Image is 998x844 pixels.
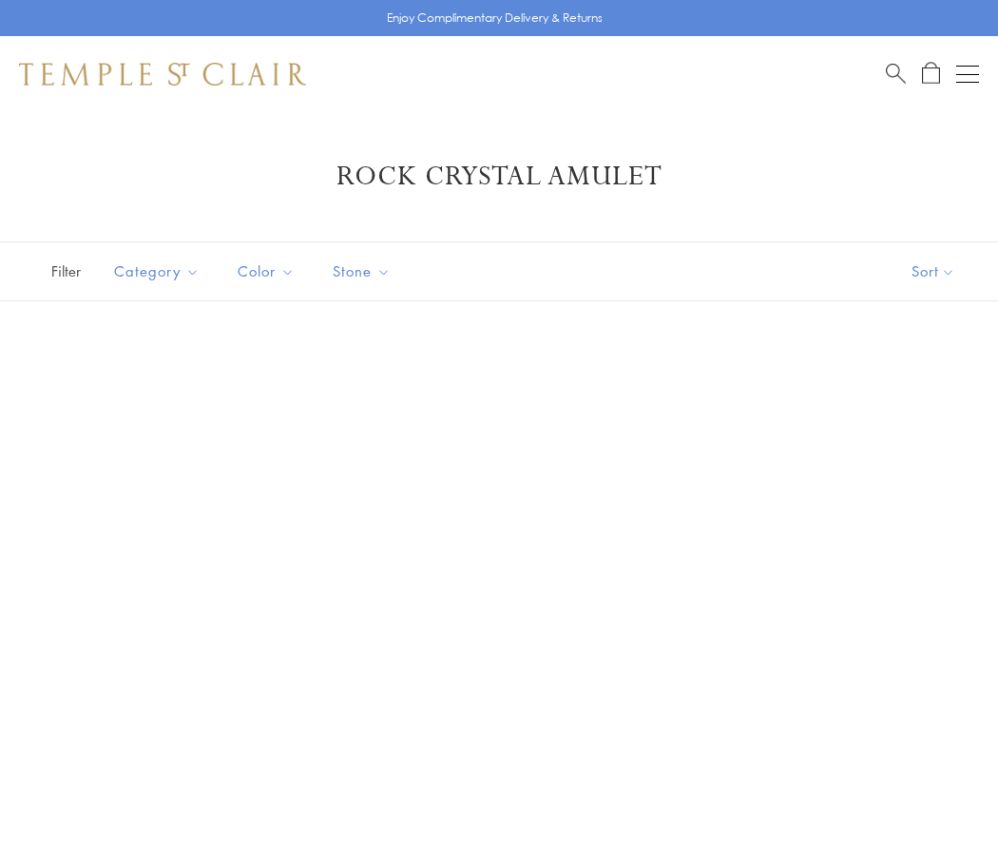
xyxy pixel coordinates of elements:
[387,9,603,28] p: Enjoy Complimentary Delivery & Returns
[100,250,214,293] button: Category
[323,259,405,283] span: Stone
[19,63,306,86] img: Temple St. Clair
[956,63,979,86] button: Open navigation
[105,259,214,283] span: Category
[886,62,906,86] a: Search
[318,250,405,293] button: Stone
[48,160,950,194] h1: Rock Crystal Amulet
[922,62,940,86] a: Open Shopping Bag
[869,242,998,300] button: Show sort by
[228,259,309,283] span: Color
[223,250,309,293] button: Color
